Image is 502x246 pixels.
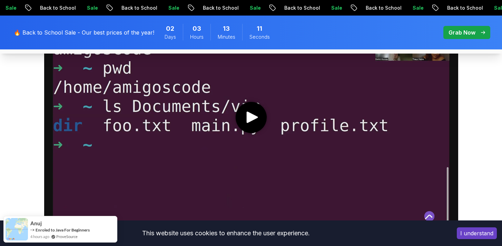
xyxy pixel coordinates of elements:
span: 11 Seconds [257,24,262,34]
span: Minutes [218,34,235,40]
p: Back to School [360,4,407,11]
p: Back to School [442,4,489,11]
p: Back to School [197,4,244,11]
span: 13 Minutes [223,24,230,34]
p: Sale [244,4,266,11]
p: Sale [163,4,185,11]
p: 🔥 Back to School Sale - Our best prices of the year! [14,28,154,37]
a: ProveSource [56,234,78,239]
span: Anuj [30,220,42,226]
span: 4 hours ago [30,234,49,239]
p: Sale [326,4,348,11]
p: Back to School [116,4,163,11]
p: Back to School [35,4,81,11]
a: Enroled to Java For Beginners [36,227,90,233]
img: provesource social proof notification image [6,218,28,240]
button: Accept cookies [457,227,497,239]
p: Sale [407,4,429,11]
p: Back to School [279,4,326,11]
span: Hours [190,34,204,40]
span: 2 Days [166,24,174,34]
p: Grab Now [449,28,475,37]
span: Seconds [249,34,270,40]
p: Sale [81,4,104,11]
span: Days [165,34,176,40]
span: -> [30,227,35,233]
div: This website uses cookies to enhance the user experience. [5,226,446,241]
span: 3 Hours [193,24,201,34]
